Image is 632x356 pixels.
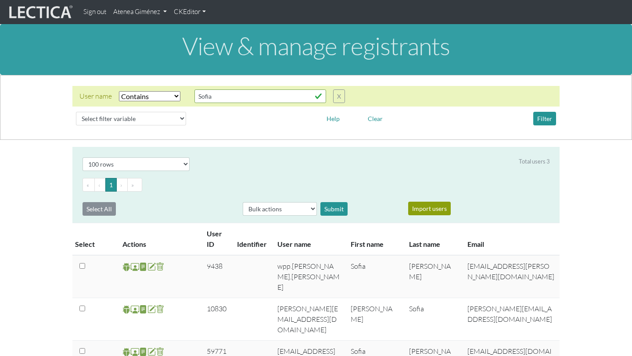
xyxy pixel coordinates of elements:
img: lecticalive [7,4,73,21]
th: First name [345,223,404,255]
td: 9438 [201,255,232,298]
a: Atenea Giménez [110,4,170,21]
span: account update [147,304,156,314]
span: account update [147,262,156,272]
button: Import users [408,202,451,215]
ul: Pagination [83,178,549,192]
td: [PERSON_NAME][EMAIL_ADDRESS][DOMAIN_NAME] [272,298,345,340]
div: User name [79,91,112,101]
td: [EMAIL_ADDRESS][PERSON_NAME][DOMAIN_NAME] [462,255,560,298]
div: Total users 3 [519,157,549,166]
button: X [333,89,345,103]
button: Clear [364,112,387,125]
th: User name [272,223,345,255]
th: Actions [117,223,201,255]
span: delete [156,304,164,314]
td: Sofia [404,298,462,340]
a: Sign out [80,4,110,21]
span: delete [156,262,164,272]
th: Email [462,223,560,255]
td: wpp.[PERSON_NAME].[PERSON_NAME] [272,255,345,298]
h1: View & manage registrants [7,32,625,60]
td: [PERSON_NAME] [345,298,404,340]
span: Staff [131,304,139,314]
td: Sofia [345,255,404,298]
a: CKEditor [170,4,209,21]
th: Identifier [232,223,272,255]
td: 10830 [201,298,232,340]
td: [PERSON_NAME] [404,255,462,298]
button: Select All [83,202,116,216]
div: Submit [320,202,348,216]
td: [PERSON_NAME][EMAIL_ADDRESS][DOMAIN_NAME] [462,298,560,340]
button: Filter [533,112,556,125]
button: Help [323,112,344,125]
th: User ID [201,223,232,255]
span: Staff [131,262,139,272]
a: Help [323,113,344,121]
th: Last name [404,223,462,255]
th: Select [72,223,117,255]
span: reports [139,262,147,272]
span: reports [139,304,147,314]
button: Go to page 1 [105,178,117,192]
